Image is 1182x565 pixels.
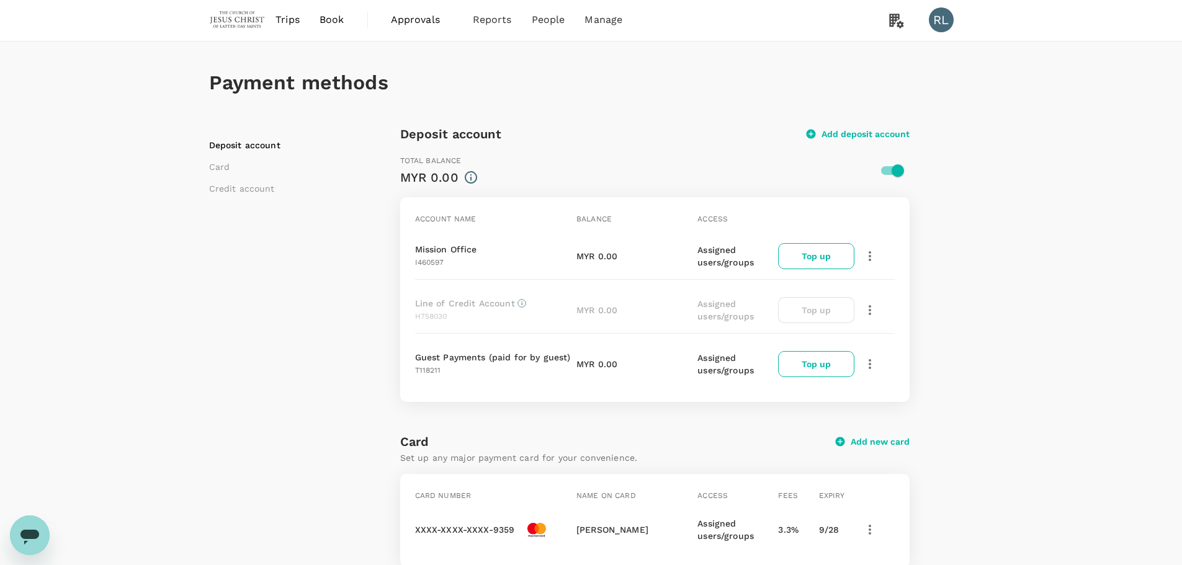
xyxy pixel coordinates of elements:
[400,167,459,187] div: MYR 0.00
[519,520,553,539] img: master
[532,12,565,27] span: People
[778,243,854,269] button: Top up
[275,12,300,27] span: Trips
[209,139,364,151] li: Deposit account
[697,491,728,500] span: Access
[697,245,754,267] span: Assigned users/groups
[819,491,845,500] span: Expiry
[576,523,692,536] p: [PERSON_NAME]
[807,128,910,140] button: Add deposit account
[697,215,728,223] span: Access
[697,518,754,541] span: Assigned users/groups
[415,215,477,223] span: Account name
[209,6,266,33] img: The Malaysian Church of Jesus Christ of Latter-day Saints
[415,243,477,256] p: Mission Office
[697,299,754,321] span: Assigned users/groups
[415,312,447,321] span: H758030
[576,215,612,223] span: Balance
[929,7,954,32] div: RL
[209,71,974,94] h1: Payment methods
[415,297,515,309] p: Line of Credit Account
[415,351,571,363] p: Guest Payments (paid for by guest)
[778,523,813,536] p: 3.3 %
[819,523,854,536] p: 9 / 28
[576,491,636,500] span: Name on card
[10,515,50,555] iframe: Button to launch messaging window
[391,12,453,27] span: Approvals
[473,12,512,27] span: Reports
[576,358,617,370] p: MYR 0.00
[415,366,441,375] span: T118211
[400,432,836,452] h6: Card
[415,523,515,536] p: XXXX-XXXX-XXXX-9359
[209,161,364,173] li: Card
[836,436,910,447] button: Add new card
[415,491,472,500] span: Card number
[209,182,364,195] li: Credit account
[778,491,798,500] span: Fees
[576,250,617,262] p: MYR 0.00
[400,124,501,144] h6: Deposit account
[697,353,754,375] span: Assigned users/groups
[400,156,462,165] span: Total balance
[400,452,836,464] p: Set up any major payment card for your convenience.
[778,351,854,377] button: Top up
[320,12,344,27] span: Book
[576,304,617,316] p: MYR 0.00
[415,258,444,267] span: I460597
[584,12,622,27] span: Manage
